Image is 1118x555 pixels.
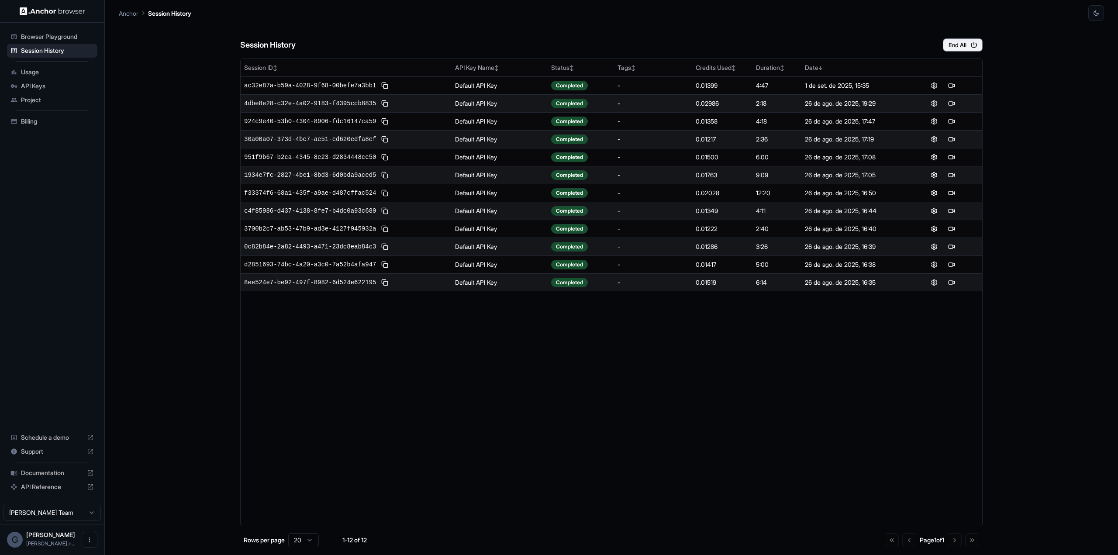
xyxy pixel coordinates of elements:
span: 0c82b84e-2a82-4493-a471-23dc8eab84c3 [244,242,376,251]
div: 5:00 [756,260,798,269]
span: API Keys [21,82,94,90]
span: d2851693-74bc-4a20-a3c0-7a52b4afa947 [244,260,376,269]
td: Default API Key [452,255,548,273]
span: Session History [21,46,94,55]
div: 6:14 [756,278,798,287]
div: 0.01519 [696,278,749,287]
div: 1 de set. de 2025, 15:35 [805,81,900,90]
div: Status [551,63,611,72]
div: 0.01222 [696,224,749,233]
div: 0.01217 [696,135,749,144]
div: 4:11 [756,207,798,215]
span: Project [21,96,94,104]
img: Anchor Logo [20,7,85,15]
div: Completed [551,152,588,162]
td: Default API Key [452,238,548,255]
div: Completed [551,170,588,180]
div: Session ID [244,63,448,72]
td: Default API Key [452,202,548,220]
div: 26 de ago. de 2025, 16:50 [805,189,900,197]
div: 26 de ago. de 2025, 16:35 [805,278,900,287]
div: Completed [551,224,588,234]
span: API Reference [21,483,83,491]
div: - [618,171,689,179]
div: - [618,207,689,215]
button: End All [943,38,983,52]
div: Completed [551,242,588,252]
div: Tags [618,63,689,72]
td: Default API Key [452,76,548,94]
div: 0.01399 [696,81,749,90]
td: Default API Key [452,273,548,291]
div: 0.02986 [696,99,749,108]
span: ↓ [818,65,823,71]
span: 951f9b67-b2ca-4345-8e23-d2834448cc50 [244,153,376,162]
div: - [618,81,689,90]
div: 9:09 [756,171,798,179]
div: Schedule a demo [7,431,97,445]
div: Duration [756,63,798,72]
span: Gustavo Cruz [26,531,75,538]
div: 0.02028 [696,189,749,197]
div: 26 de ago. de 2025, 19:29 [805,99,900,108]
div: 26 de ago. de 2025, 16:44 [805,207,900,215]
span: Usage [21,68,94,76]
span: ↕ [273,65,277,71]
div: Project [7,93,97,107]
span: gufigueiredo.net@gmail.com [26,540,76,547]
div: 2:36 [756,135,798,144]
td: Default API Key [452,94,548,112]
div: G [7,532,23,548]
div: Completed [551,134,588,144]
td: Default API Key [452,130,548,148]
td: Default API Key [452,220,548,238]
div: Page 1 of 1 [920,536,944,545]
div: 0.01417 [696,260,749,269]
div: 6:00 [756,153,798,162]
div: - [618,135,689,144]
div: 2:40 [756,224,798,233]
div: Browser Playground [7,30,97,44]
div: 4:18 [756,117,798,126]
span: 3700b2c7-ab53-47b9-ad3e-4127f945932a [244,224,376,233]
div: Usage [7,65,97,79]
td: Default API Key [452,112,548,130]
div: 0.01286 [696,242,749,251]
div: 26 de ago. de 2025, 16:40 [805,224,900,233]
div: - [618,260,689,269]
span: ac32e87a-b59a-4028-9f68-00befe7a3bb1 [244,81,376,90]
p: Rows per page [244,536,285,545]
span: 1934e7fc-2827-4be1-8bd3-6d0bda9aced5 [244,171,376,179]
div: 26 de ago. de 2025, 17:47 [805,117,900,126]
span: Schedule a demo [21,433,83,442]
div: 26 de ago. de 2025, 17:19 [805,135,900,144]
div: - [618,189,689,197]
div: API Reference [7,480,97,494]
div: Completed [551,117,588,126]
span: 4dbe8e28-c32e-4a02-9183-f4395ccb8835 [244,99,376,108]
div: 26 de ago. de 2025, 17:05 [805,171,900,179]
span: ↕ [569,65,574,71]
span: ↕ [732,65,736,71]
div: Billing [7,114,97,128]
h6: Session History [240,39,296,52]
div: 12:20 [756,189,798,197]
span: ↕ [631,65,635,71]
nav: breadcrumb [119,8,191,18]
div: 3:26 [756,242,798,251]
span: ↕ [494,65,499,71]
div: 0.01500 [696,153,749,162]
div: 26 de ago. de 2025, 17:08 [805,153,900,162]
td: Default API Key [452,184,548,202]
div: - [618,99,689,108]
div: Session History [7,44,97,58]
button: Open menu [82,532,97,548]
td: Default API Key [452,148,548,166]
div: 0.01763 [696,171,749,179]
div: API Key Name [455,63,545,72]
div: 4:47 [756,81,798,90]
div: Documentation [7,466,97,480]
div: 0.01349 [696,207,749,215]
td: Default API Key [452,166,548,184]
div: 26 de ago. de 2025, 16:38 [805,260,900,269]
